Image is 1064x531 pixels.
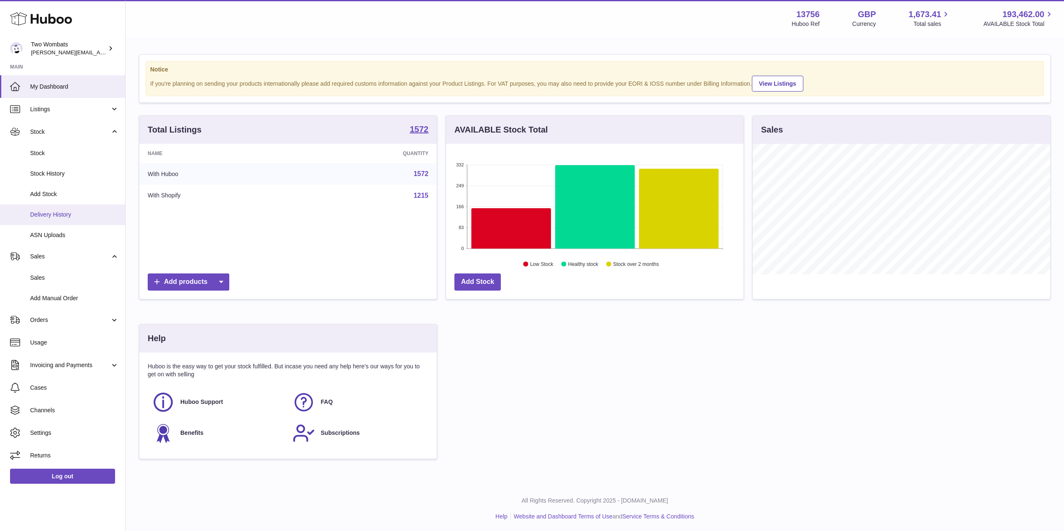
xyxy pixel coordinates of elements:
div: Currency [852,20,876,28]
span: Add Manual Order [30,294,119,302]
span: Stock [30,128,110,136]
span: Invoicing and Payments [30,361,110,369]
a: 1,673.41 Total sales [909,9,951,28]
span: 193,462.00 [1002,9,1044,20]
span: Listings [30,105,110,113]
h3: Help [148,333,166,344]
text: 249 [456,183,464,188]
span: Channels [30,406,119,414]
a: Website and Dashboard Terms of Use [514,513,613,520]
span: [PERSON_NAME][EMAIL_ADDRESS][PERSON_NAME][DOMAIN_NAME] [31,49,213,56]
div: If you're planning on sending your products internationally please add required customs informati... [150,74,1039,92]
h3: Total Listings [148,124,202,135]
span: Usage [30,339,119,347]
text: 166 [456,204,464,209]
a: Add products [148,273,229,291]
a: FAQ [292,391,425,414]
span: Cases [30,384,119,392]
span: My Dashboard [30,83,119,91]
a: Service Terms & Conditions [622,513,694,520]
span: Orders [30,316,110,324]
p: All Rights Reserved. Copyright 2025 - [DOMAIN_NAME] [132,497,1057,505]
li: and [511,513,694,521]
text: Stock over 2 months [613,261,659,267]
strong: Notice [150,66,1039,74]
text: Healthy stock [568,261,599,267]
span: Settings [30,429,119,437]
a: View Listings [752,76,803,92]
span: Stock [30,149,119,157]
a: Log out [10,469,115,484]
p: Huboo is the easy way to get your stock fulfilled. But incase you need any help here's our ways f... [148,363,428,378]
span: Subscriptions [321,429,360,437]
span: Stock History [30,170,119,178]
strong: GBP [858,9,876,20]
text: 83 [459,225,464,230]
strong: 1572 [410,125,429,133]
span: AVAILABLE Stock Total [983,20,1054,28]
strong: 13756 [796,9,820,20]
a: Add Stock [454,273,501,291]
span: Delivery History [30,211,119,219]
text: 332 [456,162,464,167]
th: Quantity [300,144,437,163]
a: 1215 [413,192,428,199]
h3: Sales [761,124,783,135]
a: Subscriptions [292,422,425,444]
img: philip.carroll@twowombats.com [10,42,23,55]
span: Returns [30,452,119,460]
a: 1572 [410,125,429,135]
text: Low Stock [530,261,554,267]
a: Help [495,513,508,520]
span: 1,673.41 [909,9,941,20]
th: Name [139,144,300,163]
span: Sales [30,253,110,260]
a: 1572 [413,170,428,177]
span: Total sales [913,20,951,28]
div: Two Wombats [31,41,106,56]
text: 0 [461,246,464,251]
span: ASN Uploads [30,231,119,239]
td: With Shopify [139,185,300,207]
a: 193,462.00 AVAILABLE Stock Total [983,9,1054,28]
span: Benefits [180,429,203,437]
div: Huboo Ref [792,20,820,28]
span: Add Stock [30,190,119,198]
a: Benefits [152,422,284,444]
span: FAQ [321,398,333,406]
span: Sales [30,274,119,282]
td: With Huboo [139,163,300,185]
h3: AVAILABLE Stock Total [454,124,548,135]
a: Huboo Support [152,391,284,414]
span: Huboo Support [180,398,223,406]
